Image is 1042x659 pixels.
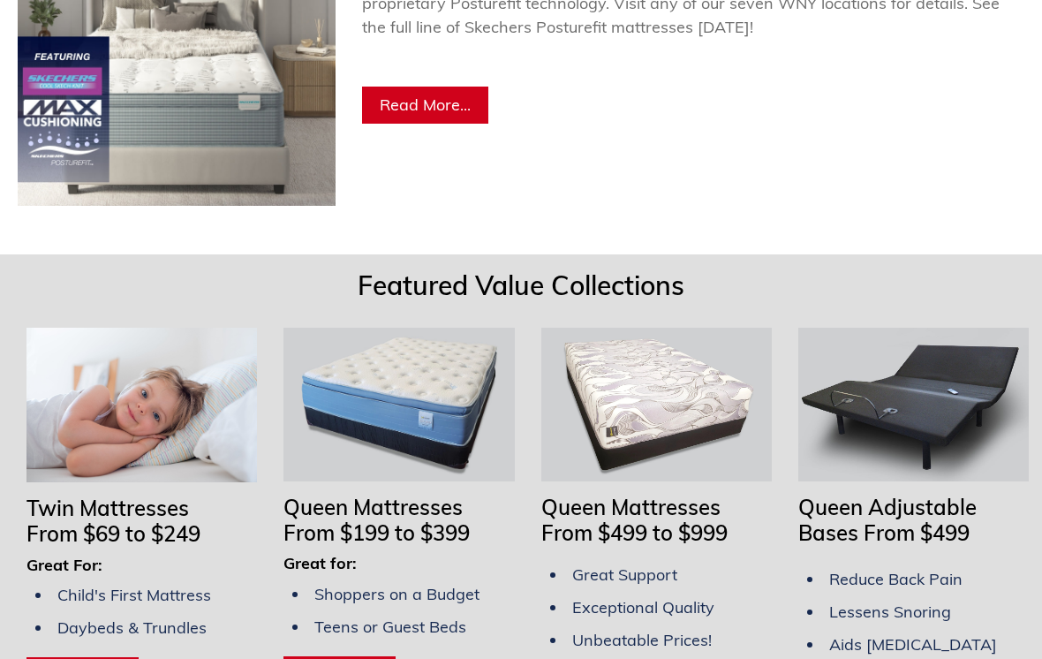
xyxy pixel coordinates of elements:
span: Twin Mattresses [26,495,189,521]
span: Queen Adjustable Bases From $499 [798,494,977,546]
span: Aids [MEDICAL_DATA] [829,634,997,655]
span: Child's First Mattress [57,585,211,605]
span: Great Support [572,564,677,585]
span: Read More... [380,95,471,115]
span: Featured Value Collections [358,269,684,302]
img: Queen Mattresses From $449 to $949 [541,328,772,481]
span: Unbeatable Prices! [572,630,712,650]
span: From $69 to $249 [26,520,200,547]
span: Great For: [26,555,102,575]
img: Twin Mattresses From $69 to $169 [26,328,257,483]
a: Read More... [362,87,488,124]
img: Adjustable Bases Starting at $379 [798,328,1029,481]
span: Teens or Guest Beds [314,617,466,637]
span: Exceptional Quality [572,597,714,617]
span: Reduce Back Pain [829,569,963,589]
span: Queen Mattresses [283,494,463,520]
span: From $199 to $399 [283,519,470,546]
span: Shoppers on a Budget [314,584,479,604]
img: Queen Mattresses From $199 to $349 [283,328,514,481]
span: Lessens Snoring [829,602,951,622]
span: Daybeds & Trundles [57,617,207,638]
span: From $499 to $999 [541,519,728,546]
span: Queen Mattresses [541,494,721,520]
span: Great for: [283,553,357,573]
